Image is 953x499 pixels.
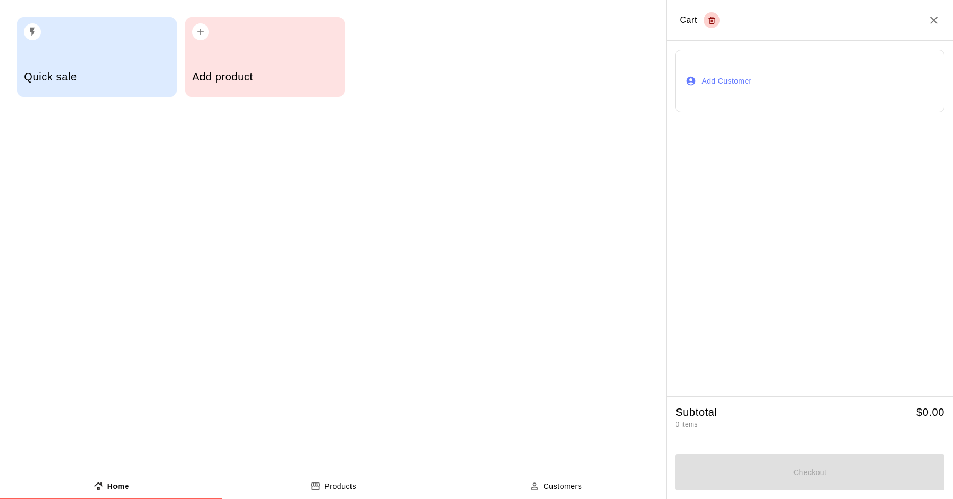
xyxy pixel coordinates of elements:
h5: $ 0.00 [916,405,944,420]
button: Add Customer [675,50,944,112]
p: Products [324,481,356,492]
h5: Add product [192,70,337,84]
button: Close [927,14,940,27]
button: Quick sale [17,17,177,97]
h5: Subtotal [675,405,717,420]
h5: Quick sale [24,70,169,84]
div: Cart [680,12,720,28]
button: Empty cart [704,12,720,28]
span: 0 items [675,421,697,428]
button: Add product [185,17,345,97]
p: Home [107,481,129,492]
p: Customers [544,481,582,492]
